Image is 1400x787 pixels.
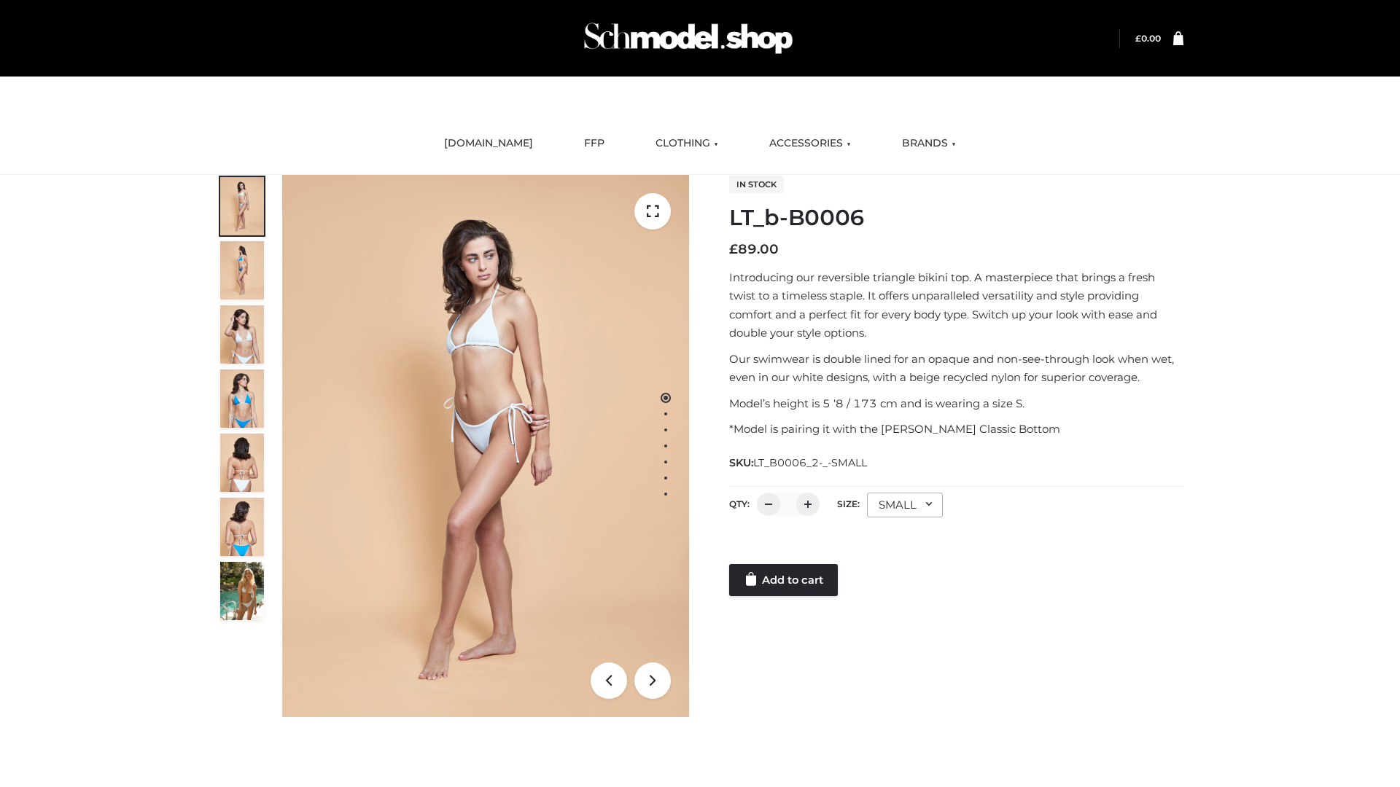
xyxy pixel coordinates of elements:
[220,434,264,492] img: ArielClassicBikiniTop_CloudNine_AzureSky_OW114ECO_7-scaled.jpg
[729,564,838,596] a: Add to cart
[729,498,750,509] label: QTY:
[220,241,264,299] img: ArielClassicBikiniTop_CloudNine_AzureSky_OW114ECO_2-scaled.jpg
[1135,33,1141,44] span: £
[867,493,943,517] div: SMALL
[729,394,1183,413] p: Model’s height is 5 ‘8 / 173 cm and is wearing a size S.
[220,177,264,235] img: ArielClassicBikiniTop_CloudNine_AzureSky_OW114ECO_1-scaled.jpg
[220,498,264,556] img: ArielClassicBikiniTop_CloudNine_AzureSky_OW114ECO_8-scaled.jpg
[729,241,738,257] span: £
[1135,33,1161,44] bdi: 0.00
[753,456,867,469] span: LT_B0006_2-_-SMALL
[891,128,967,160] a: BRANDS
[645,128,729,160] a: CLOTHING
[433,128,544,160] a: [DOMAIN_NAME]
[729,350,1183,387] p: Our swimwear is double lined for an opaque and non-see-through look when wet, even in our white d...
[729,454,868,471] span: SKU:
[579,9,798,67] img: Schmodel Admin 964
[729,205,1183,231] h1: LT_b-B0006
[1135,33,1161,44] a: £0.00
[573,128,615,160] a: FFP
[220,305,264,364] img: ArielClassicBikiniTop_CloudNine_AzureSky_OW114ECO_3-scaled.jpg
[729,241,779,257] bdi: 89.00
[729,420,1183,439] p: *Model is pairing it with the [PERSON_NAME] Classic Bottom
[837,498,860,509] label: Size:
[729,268,1183,342] p: Introducing our reversible triangle bikini top. A masterpiece that brings a fresh twist to a time...
[758,128,862,160] a: ACCESSORIES
[220,369,264,428] img: ArielClassicBikiniTop_CloudNine_AzureSky_OW114ECO_4-scaled.jpg
[282,175,689,717] img: ArielClassicBikiniTop_CloudNine_AzureSky_OW114ECO_1
[729,176,784,193] span: In stock
[220,562,264,620] img: Arieltop_CloudNine_AzureSky2.jpg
